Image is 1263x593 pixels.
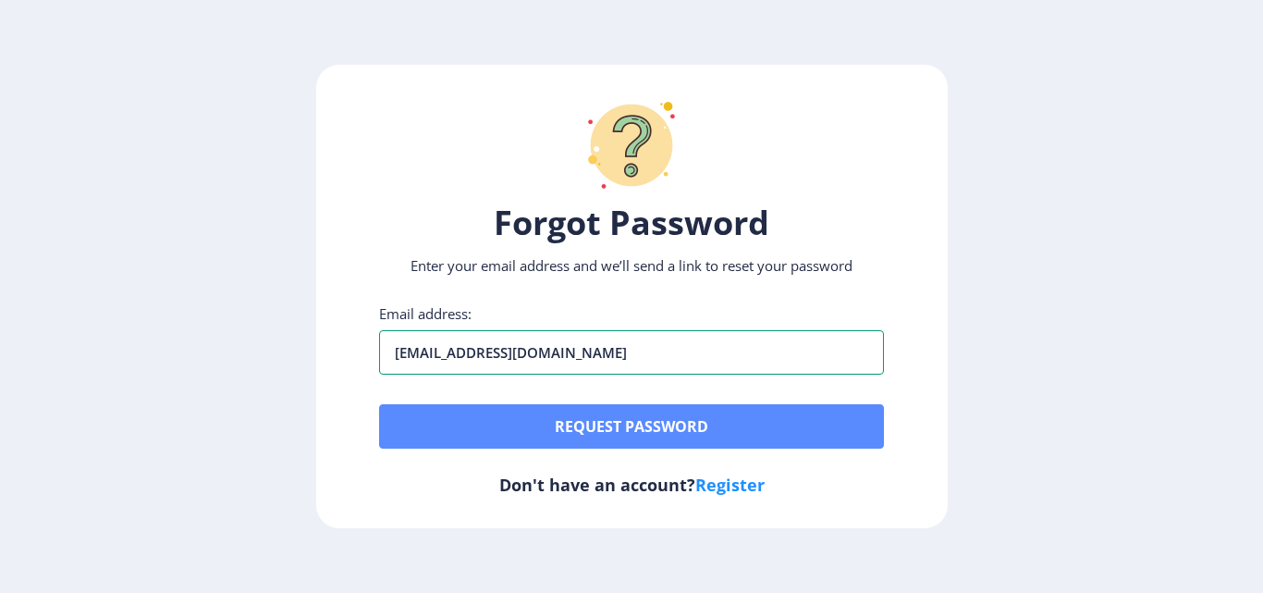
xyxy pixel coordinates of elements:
button: Request password [379,404,884,449]
img: question-mark [576,90,687,201]
p: Enter your email address and we’ll send a link to reset your password [379,256,884,275]
h1: Forgot Password [379,201,884,245]
label: Email address: [379,304,472,323]
h6: Don't have an account? [379,474,884,496]
a: Register [695,474,765,496]
input: Email address [379,330,884,375]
